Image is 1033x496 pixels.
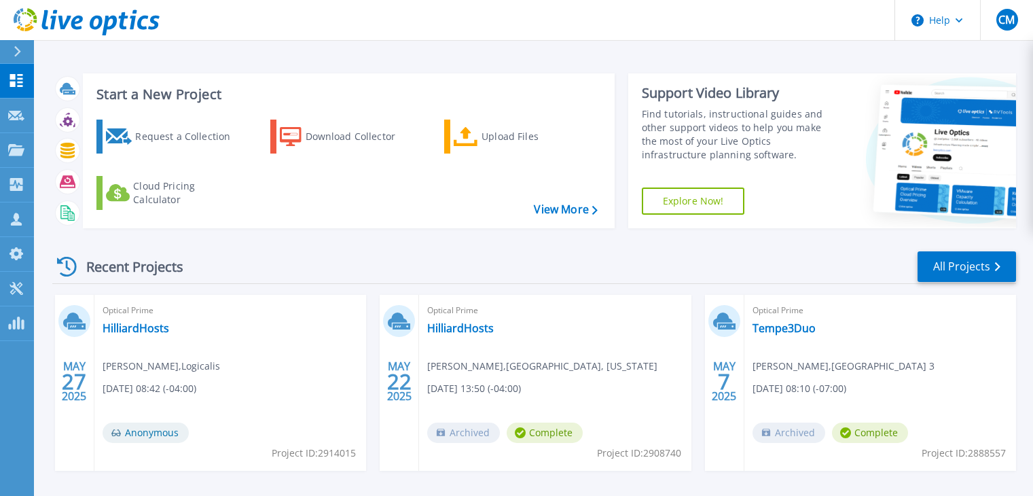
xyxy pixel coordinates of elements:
div: Find tutorials, instructional guides and other support videos to help you make the most of your L... [642,107,837,162]
span: 27 [62,376,86,387]
span: 22 [387,376,412,387]
div: Support Video Library [642,84,837,102]
a: Explore Now! [642,188,745,215]
div: Upload Files [482,123,590,150]
a: View More [534,203,597,216]
span: Project ID: 2914015 [272,446,356,461]
div: MAY 2025 [711,357,737,406]
span: Archived [753,423,825,443]
span: Anonymous [103,423,189,443]
span: [DATE] 13:50 (-04:00) [427,381,521,396]
span: [DATE] 08:42 (-04:00) [103,381,196,396]
a: All Projects [918,251,1016,282]
div: MAY 2025 [61,357,87,406]
div: Cloud Pricing Calculator [133,179,242,207]
h3: Start a New Project [96,87,597,102]
a: HilliardHosts [103,321,169,335]
div: Request a Collection [135,123,244,150]
a: Request a Collection [96,120,248,154]
div: MAY 2025 [386,357,412,406]
span: Optical Prime [427,303,683,318]
a: HilliardHosts [427,321,494,335]
span: Project ID: 2888557 [922,446,1006,461]
span: Optical Prime [103,303,358,318]
span: [PERSON_NAME] , [GEOGRAPHIC_DATA], [US_STATE] [427,359,657,374]
span: Optical Prime [753,303,1008,318]
span: 7 [718,376,730,387]
a: Tempe3Duo [753,321,816,335]
span: CM [998,14,1015,25]
a: Upload Files [444,120,596,154]
span: Archived [427,423,500,443]
span: [PERSON_NAME] , [GEOGRAPHIC_DATA] 3 [753,359,935,374]
span: Complete [832,423,908,443]
div: Download Collector [306,123,414,150]
div: Recent Projects [52,250,202,283]
span: Project ID: 2908740 [597,446,681,461]
span: [DATE] 08:10 (-07:00) [753,381,846,396]
a: Cloud Pricing Calculator [96,176,248,210]
a: Download Collector [270,120,422,154]
span: [PERSON_NAME] , Logicalis [103,359,220,374]
span: Complete [507,423,583,443]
